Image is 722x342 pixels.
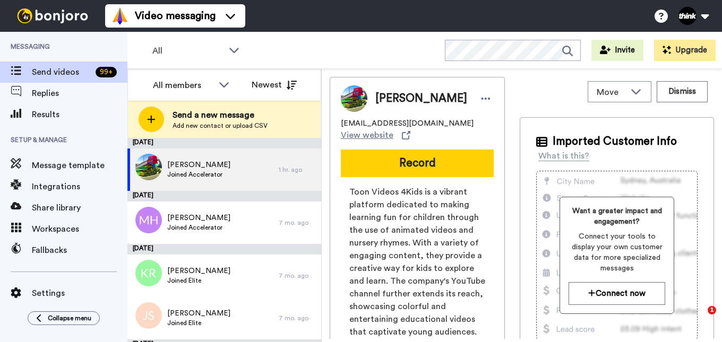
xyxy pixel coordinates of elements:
span: [PERSON_NAME] [167,308,230,319]
img: dbd7c5bb-4fd5-4afb-bd58-530a1f83c252.jpg [135,154,162,180]
button: Connect now [569,282,665,305]
button: Dismiss [657,81,708,102]
span: Imported Customer Info [553,134,677,150]
span: Connect your tools to display your own customer data for more specialized messages [569,231,665,274]
div: 1 hr. ago [279,165,316,174]
span: Joined Accelerator [167,223,230,232]
span: Video messaging [135,8,216,23]
span: Replies [32,87,127,100]
span: Joined Accelerator [167,170,230,179]
div: What is this? [538,150,589,162]
div: [DATE] [127,138,321,148]
div: All members [153,79,213,92]
div: [DATE] [127,244,321,255]
span: [PERSON_NAME] [167,160,230,170]
span: Settings [32,287,127,300]
span: Joined Elite [167,319,230,327]
span: View website [341,129,393,142]
span: Send a new message [173,109,268,121]
span: Integrations [32,180,127,193]
span: Toon Videos 4Kids is a vibrant platform dedicated to making learning fun for children through the... [349,186,485,338]
span: Want a greater impact and engagement? [569,206,665,227]
span: [PERSON_NAME] [375,91,467,107]
span: Add new contact or upload CSV [173,121,268,130]
span: Collapse menu [48,314,91,322]
button: Invite [591,40,643,61]
span: [EMAIL_ADDRESS][DOMAIN_NAME] [341,118,474,129]
span: Message template [32,159,127,172]
iframe: Intercom live chat [686,306,711,331]
span: Share library [32,201,127,214]
div: [DATE] [127,191,321,201]
img: mh.png [135,207,162,233]
img: Image of Edgar Larrazabal [341,85,367,112]
img: bj-logo-header-white.svg [13,8,92,23]
span: All [152,45,224,57]
button: Newest [244,74,305,95]
img: kr.png [135,260,162,286]
div: 7 mo. ago [279,271,316,280]
span: Workspaces [32,223,127,235]
span: Joined Elite [167,276,230,285]
span: Results [32,108,127,121]
button: Collapse menu [28,311,100,325]
div: 99 + [96,67,117,77]
span: Send videos [32,66,91,78]
img: js.png [135,302,162,329]
span: [PERSON_NAME] [167,213,230,223]
button: Record [341,150,494,177]
div: 7 mo. ago [279,314,316,322]
span: [PERSON_NAME] [167,266,230,276]
button: Upgrade [654,40,716,61]
span: Move [597,86,625,99]
span: Fallbacks [32,244,127,257]
div: 7 mo. ago [279,218,316,227]
img: vm-color.svg [111,7,128,24]
a: View website [341,129,410,142]
span: 1 [708,306,716,314]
